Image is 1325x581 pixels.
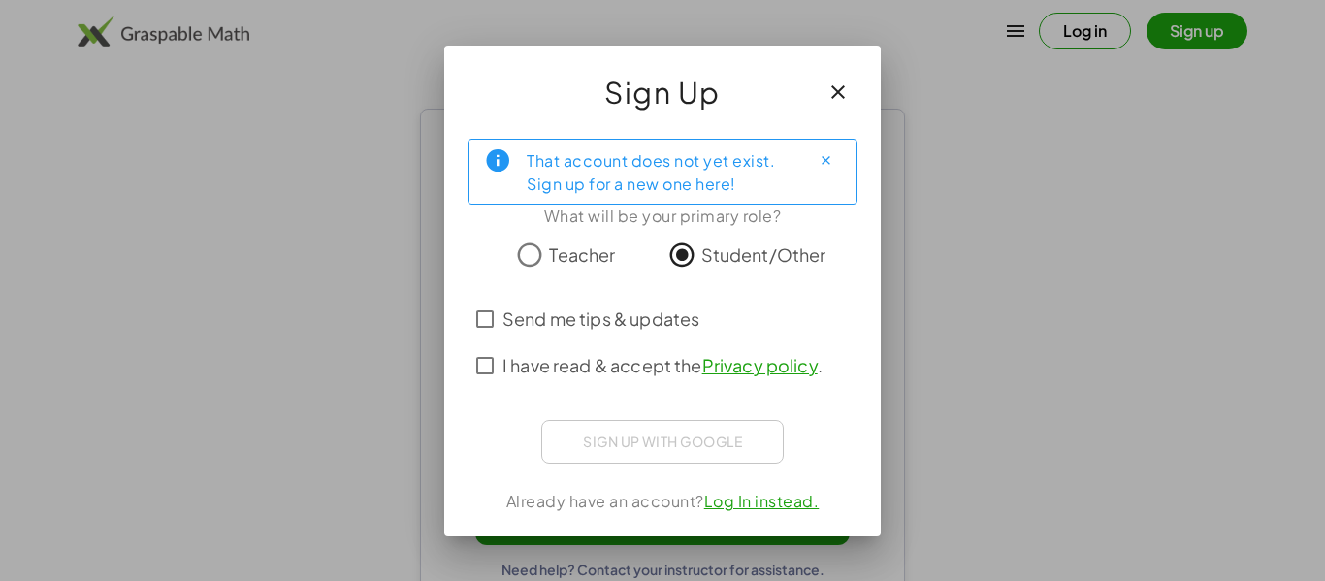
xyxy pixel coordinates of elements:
[704,491,820,511] a: Log In instead.
[502,352,823,378] span: I have read & accept the .
[810,145,841,177] button: Close
[502,306,699,332] span: Send me tips & updates
[527,147,794,196] div: That account does not yet exist. Sign up for a new one here!
[701,242,826,268] span: Student/Other
[604,69,721,115] span: Sign Up
[702,354,818,376] a: Privacy policy
[468,490,857,513] div: Already have an account?
[468,205,857,228] div: What will be your primary role?
[549,242,615,268] span: Teacher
